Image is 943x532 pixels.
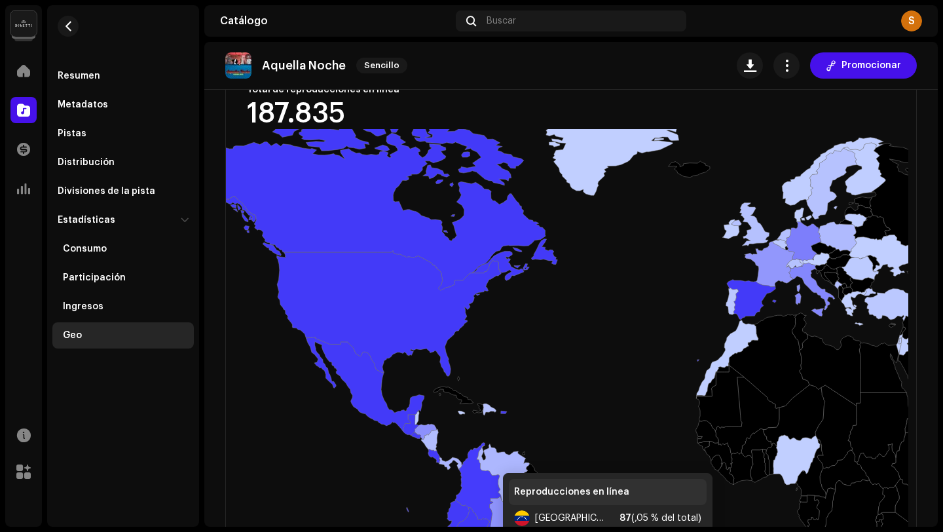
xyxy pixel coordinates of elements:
[262,59,346,73] p: Aquella Noche
[52,178,194,204] re-m-nav-item: Divisiones de la pista
[220,16,451,26] div: Catálogo
[58,128,86,139] div: Pistas
[487,16,516,26] span: Buscar
[901,10,922,31] div: S
[225,52,251,79] img: 1cd9016e-be27-4eb0-9232-a1f7442f970b
[841,52,901,79] span: Promocionar
[63,273,126,283] div: Participación
[58,186,155,197] div: Divisiones de la pista
[58,71,100,81] div: Resumen
[52,121,194,147] re-m-nav-item: Pistas
[247,85,399,95] div: Total de reproducciones en línea
[52,207,194,349] re-m-nav-dropdown: Estadísticas
[52,92,194,118] re-m-nav-item: Metadatos
[10,10,37,37] img: 02a7c2d3-3c89-4098-b12f-2ff2945c95ee
[63,301,103,312] div: Ingresos
[52,322,194,349] re-m-nav-item: Geo
[63,244,107,254] div: Consumo
[52,149,194,176] re-m-nav-item: Distribución
[52,236,194,262] re-m-nav-item: Consumo
[52,63,194,89] re-m-nav-item: Resumen
[356,58,407,73] span: Sencillo
[58,100,108,110] div: Metadatos
[58,157,115,168] div: Distribución
[63,330,82,341] div: Geo
[810,52,917,79] button: Promocionar
[52,265,194,291] re-m-nav-item: Participación
[52,294,194,320] re-m-nav-item: Ingresos
[58,215,115,225] div: Estadísticas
